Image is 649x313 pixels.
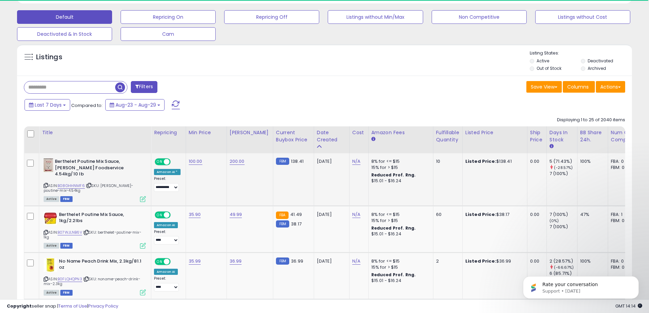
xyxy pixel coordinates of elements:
[58,183,85,189] a: B08GHHNMF6
[154,169,181,175] div: Amazon AI *
[276,158,289,165] small: FBM
[58,230,82,235] a: B07WJLNB6V
[121,10,216,24] button: Repricing On
[154,129,183,136] div: Repricing
[352,158,360,165] a: N/A
[371,225,416,231] b: Reduced Prof. Rng.
[42,129,148,136] div: Title
[550,143,554,150] small: Days In Stock.
[530,50,632,57] p: Listing States:
[189,129,224,136] div: Min Price
[36,52,62,62] h5: Listings
[550,129,574,143] div: Days In Stock
[436,212,457,218] div: 60
[611,218,633,224] div: FBM: 0
[611,129,636,143] div: Num of Comp.
[44,183,133,193] span: | SKU: [PERSON_NAME]-poutine-mix-4.54kg
[276,220,289,228] small: FBM
[530,158,541,165] div: 0.00
[230,211,242,218] a: 49.99
[44,243,59,249] span: All listings currently available for purchase on Amazon
[170,212,181,218] span: OFF
[436,129,460,143] div: Fulfillable Quantity
[580,129,605,143] div: BB Share 24h.
[535,10,630,24] button: Listings without Cost
[530,129,544,143] div: Ship Price
[155,159,164,165] span: ON
[611,158,633,165] div: FBA: 0
[7,303,118,310] div: seller snap | |
[58,303,87,309] a: Terms of Use
[115,101,156,108] span: Aug-23 - Aug-29
[537,58,549,64] label: Active
[580,258,603,264] div: 100%
[71,102,103,109] span: Compared to:
[317,258,344,264] div: [DATE]
[44,158,53,172] img: 41lj7Qe5KKL._SL40_.jpg
[550,218,559,223] small: (0%)
[550,158,577,165] div: 5 (71.43%)
[611,212,633,218] div: FBA: 1
[60,243,73,249] span: FBM
[88,303,118,309] a: Privacy Policy
[154,230,181,245] div: Preset:
[563,81,595,93] button: Columns
[371,172,416,178] b: Reduced Prof. Rng.
[290,211,302,218] span: 41.49
[352,258,360,265] a: N/A
[155,212,164,218] span: ON
[59,258,142,272] b: No Name Peach Drink Mix, 2.3kg/81.1 oz
[557,117,625,123] div: Displaying 1 to 25 of 2040 items
[44,230,141,240] span: | SKU: berthelet-poutine-mix-1kg
[432,10,527,24] button: Non Competitive
[154,176,181,192] div: Preset:
[170,259,181,264] span: OFF
[291,258,303,264] span: 36.99
[154,276,181,292] div: Preset:
[371,264,428,270] div: 15% for > $15
[44,258,146,295] div: ASIN:
[371,136,375,142] small: Amazon Fees.
[465,212,522,218] div: $38.17
[224,10,319,24] button: Repricing Off
[537,65,561,71] label: Out of Stock
[596,81,625,93] button: Actions
[567,83,589,90] span: Columns
[328,10,423,24] button: Listings without Min/Max
[371,178,428,184] div: $15.01 - $16.24
[530,258,541,264] div: 0.00
[371,272,416,278] b: Reduced Prof. Rng.
[276,129,311,143] div: Current Buybox Price
[44,258,57,272] img: 41dPQhk8M5L._SL40_.jpg
[55,158,138,179] b: Berthelet Poutine Mix Sauce, [PERSON_NAME] Foodservice 4.54kg/10 lb
[44,276,140,286] span: | SKU: noname-peach-drink-mix-2.3kg
[44,290,59,296] span: All listings currently available for purchase on Amazon
[189,258,201,265] a: 35.99
[154,222,178,228] div: Amazon AI
[465,258,496,264] b: Listed Price:
[317,158,344,165] div: [DATE]
[17,10,112,24] button: Default
[58,276,82,282] a: B0FLQHQPN3
[611,165,633,171] div: FBM: 0
[588,65,606,71] label: Archived
[371,278,428,284] div: $15.01 - $16.24
[371,212,428,218] div: 8% for <= $15
[317,212,344,218] div: [DATE]
[189,211,201,218] a: 35.90
[465,158,496,165] b: Listed Price:
[588,58,613,64] label: Deactivated
[526,81,562,93] button: Save View
[465,129,524,136] div: Listed Price
[291,221,302,227] span: 38.17
[465,258,522,264] div: $36.99
[230,158,245,165] a: 200.00
[580,158,603,165] div: 100%
[230,258,242,265] a: 36.99
[121,27,216,41] button: Cam
[60,290,73,296] span: FBM
[371,129,430,136] div: Amazon Fees
[44,196,59,202] span: All listings currently available for purchase on Amazon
